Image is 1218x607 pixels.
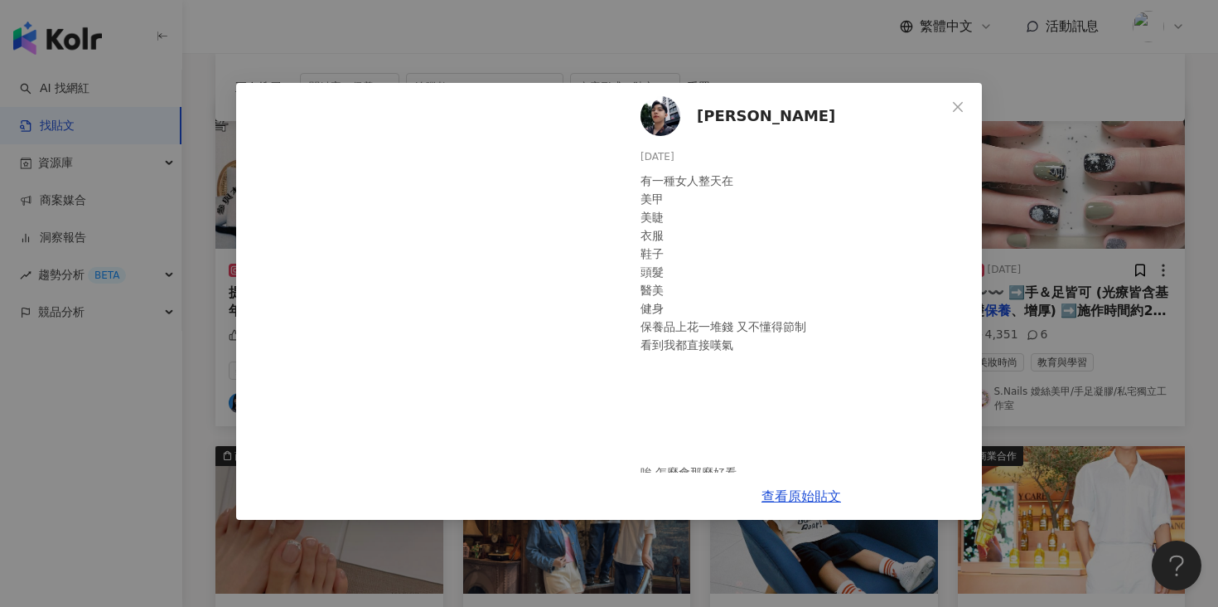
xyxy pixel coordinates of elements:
[640,96,945,136] a: KOL Avatar[PERSON_NAME]
[761,488,841,504] a: 查看原始貼文
[640,96,680,136] img: KOL Avatar
[640,172,969,482] div: 有一種女人整天在 美甲 美睫 衣服 鞋子 頭髮 醫美 健身 保養品上花一堆錢 又不懂得節制 看到我都直接嘆氣 唉 怎麼會那麼好看
[640,149,969,165] div: [DATE]
[951,100,964,114] span: close
[941,90,974,124] button: Close
[697,104,835,128] span: [PERSON_NAME]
